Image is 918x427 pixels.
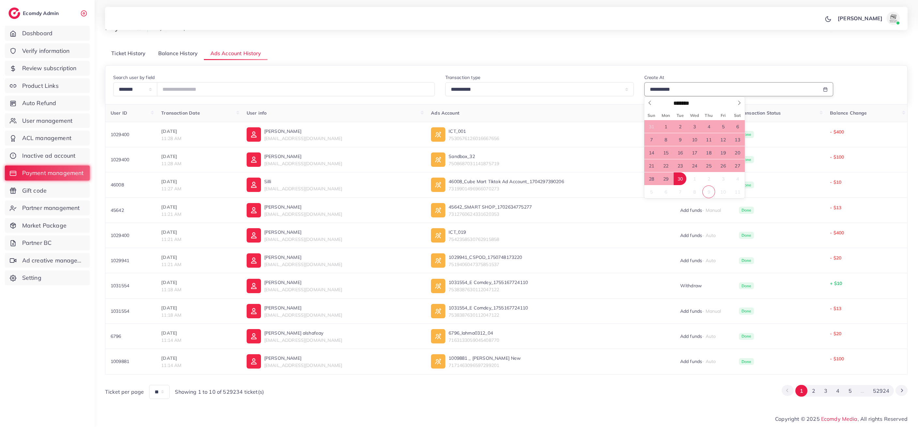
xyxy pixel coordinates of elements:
[161,312,181,318] span: 11:18 AM
[22,274,41,282] span: Setting
[674,133,686,146] span: September 9, 2025
[264,127,342,135] p: [PERSON_NAME]
[5,61,90,76] a: Review subscription
[431,304,445,318] img: ic-ad-info.7fc67b75.svg
[739,232,754,239] span: Done
[449,178,564,185] p: 46008_Cube Mart Tiktok Ad Account_1704297390206
[247,279,261,293] img: ic-user-info.36bf1079.svg
[830,279,902,287] p: + $10
[247,253,261,268] img: ic-user-info.36bf1079.svg
[702,207,721,213] span: - Manual
[688,159,701,172] span: September 24, 2025
[702,358,716,364] span: - Auto
[22,64,77,72] span: Review subscription
[673,100,695,107] select: Month
[22,239,52,247] span: Partner BC
[431,152,445,167] img: ic-ad-info.7fc67b75.svg
[716,113,730,118] span: Fri
[645,159,658,172] span: September 21, 2025
[105,388,144,396] span: Ticket per page
[264,152,342,160] p: [PERSON_NAME]
[22,134,71,142] span: ACL management
[264,228,342,236] p: [PERSON_NAME]
[702,258,716,263] span: - Auto
[659,120,672,133] span: September 1, 2025
[717,185,729,198] span: October 10, 2025
[659,185,672,198] span: October 6, 2025
[22,47,70,55] span: Verify information
[702,113,716,118] span: Thu
[739,282,754,290] span: Done
[111,182,124,188] span: 46008
[739,156,754,163] span: Done
[659,133,672,146] span: September 8, 2025
[161,186,181,192] span: 11:27 AM
[111,110,127,116] span: User ID
[695,100,715,106] input: Year
[830,305,902,312] p: - $13
[775,415,908,423] span: Copyright © 2025
[22,99,56,107] span: Auto Refund
[5,43,90,58] a: Verify information
[431,228,445,243] img: ic-ad-info.7fc67b75.svg
[5,218,90,233] a: Market Package
[449,312,499,318] span: 7538387630112047122
[161,135,181,141] span: 11:28 AM
[22,256,85,265] span: Ad creative management
[645,146,658,159] span: September 14, 2025
[449,287,499,293] span: 7538387630112047122
[175,388,264,396] span: Showing 1 to 10 of 529234 ticket(s)
[739,257,754,264] span: Done
[645,172,658,185] span: September 28, 2025
[674,172,686,185] span: September 30, 2025
[264,287,342,293] span: [EMAIL_ADDRESS][DOMAIN_NAME]
[161,287,181,293] span: 11:18 AM
[739,333,754,340] span: Done
[645,120,658,133] span: August 31, 2025
[22,29,53,38] span: Dashboard
[731,159,744,172] span: September 27, 2025
[22,117,72,125] span: User management
[247,178,261,192] img: ic-user-info.36bf1079.svg
[161,337,181,343] span: 11:14 AM
[644,113,659,118] span: Sun
[161,228,236,236] p: [DATE]
[111,283,129,289] span: 1031554
[449,329,499,337] p: 6796_lahma0312_04
[702,232,716,238] span: - Auto
[830,330,902,338] p: - $20
[247,304,261,318] img: ic-user-info.36bf1079.svg
[264,253,342,261] p: [PERSON_NAME]
[449,304,528,312] p: 1031554_E Comdey_1755167724110
[5,113,90,128] a: User management
[680,207,721,213] span: Add funds
[449,203,532,211] p: 45642_SMART SHOP_1702634775277
[731,120,744,133] span: September 6, 2025
[111,333,121,339] span: 6796
[830,110,867,116] span: Balance Change
[247,110,267,116] span: User info
[830,229,902,237] p: - $400
[645,133,658,146] span: September 7, 2025
[22,186,47,195] span: Gift code
[449,135,499,141] span: 7530576126016667656
[674,185,686,198] span: October 7, 2025
[247,152,261,167] img: ic-user-info.36bf1079.svg
[717,120,729,133] span: September 5, 2025
[449,354,521,362] p: 1009881 _ [PERSON_NAME] New
[731,185,744,198] span: October 11, 2025
[688,172,701,185] span: October 1, 2025
[739,308,754,315] span: Done
[431,178,445,192] img: ic-ad-info.7fc67b75.svg
[645,185,658,198] span: October 5, 2025
[431,253,445,268] img: ic-ad-info.7fc67b75.svg
[445,74,481,81] label: Transaction type
[449,161,499,166] span: 7508687031141875719
[717,172,729,185] span: October 3, 2025
[210,50,261,57] span: Ads Account History
[22,221,67,230] span: Market Package
[264,261,342,267] span: [EMAIL_ADDRESS][DOMAIN_NAME]
[449,253,522,261] p: 1029941_CSPOD_1750748173220
[449,261,499,267] span: 7519406047375851537
[830,254,902,262] p: - $20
